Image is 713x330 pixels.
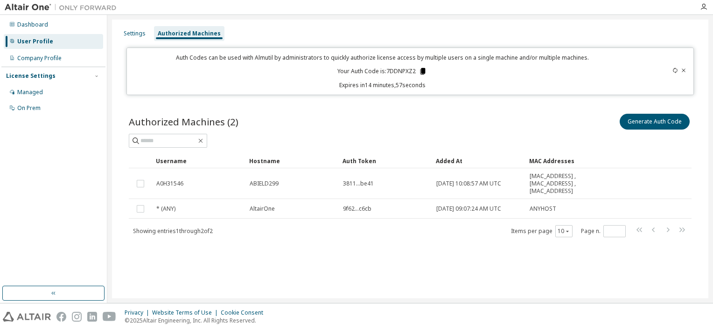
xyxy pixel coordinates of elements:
div: MAC Addresses [529,153,596,168]
button: 10 [558,227,570,235]
img: altair_logo.svg [3,312,51,322]
div: Hostname [249,153,335,168]
div: Cookie Consent [221,309,269,316]
span: * (ANY) [156,205,175,213]
div: Dashboard [17,21,48,28]
p: Expires in 14 minutes, 57 seconds [133,81,632,89]
span: [MAC_ADDRESS] , [MAC_ADDRESS] , [MAC_ADDRESS] [530,172,596,195]
span: Items per page [511,225,573,237]
div: Managed [17,89,43,96]
span: ANYHOST [530,205,556,213]
div: Privacy [125,309,152,316]
img: linkedin.svg [87,312,97,322]
img: instagram.svg [72,312,82,322]
button: Generate Auth Code [620,114,690,130]
div: Username [156,153,242,168]
p: Your Auth Code is: 7DDNPXZ2 [337,67,427,76]
div: License Settings [6,72,56,80]
div: Website Terms of Use [152,309,221,316]
span: Page n. [581,225,626,237]
div: Authorized Machines [158,30,221,37]
span: 9f62...c6cb [343,205,371,213]
span: ABIELD299 [250,180,279,187]
p: Auth Codes can be used with Almutil by administrators to quickly authorize license access by mult... [133,54,632,62]
img: facebook.svg [56,312,66,322]
div: Settings [124,30,146,37]
div: Auth Token [343,153,428,168]
span: [DATE] 09:07:24 AM UTC [436,205,501,213]
img: youtube.svg [103,312,116,322]
span: Authorized Machines (2) [129,115,238,128]
div: Company Profile [17,55,62,62]
span: [DATE] 10:08:57 AM UTC [436,180,501,187]
img: Altair One [5,3,121,12]
div: Added At [436,153,522,168]
div: User Profile [17,38,53,45]
p: © 2025 Altair Engineering, Inc. All Rights Reserved. [125,316,269,324]
span: A0H31546 [156,180,183,187]
span: AltairOne [250,205,275,213]
span: 3811...be41 [343,180,374,187]
span: Showing entries 1 through 2 of 2 [133,227,213,235]
div: On Prem [17,104,41,112]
